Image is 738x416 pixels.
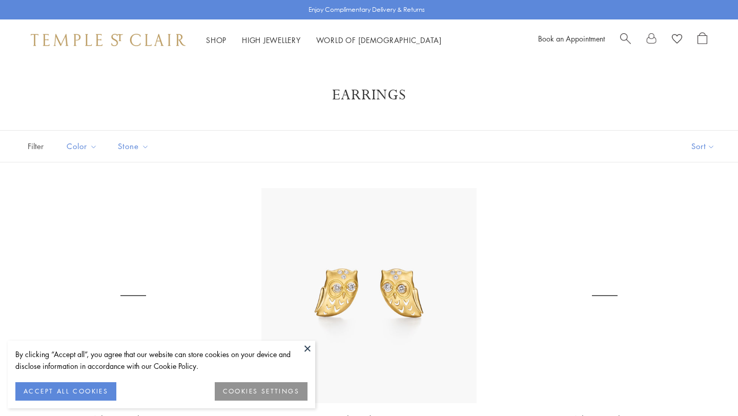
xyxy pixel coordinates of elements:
[26,188,241,403] a: 18K Athena Owl Post Earrings
[309,5,425,15] p: Enjoy Complimentary Delivery & Returns
[59,135,105,158] button: Color
[261,188,477,403] img: 18K Owlwood Post Earrings
[113,140,157,153] span: Stone
[668,131,738,162] button: Show sort by
[61,140,105,153] span: Color
[31,34,186,46] img: Temple St. Clair
[687,368,728,406] iframe: Gorgias live chat messenger
[497,188,712,403] a: E36186-OWLTG
[316,35,442,45] a: World of [DEMOGRAPHIC_DATA]World of [DEMOGRAPHIC_DATA]
[206,35,227,45] a: ShopShop
[15,382,116,401] button: ACCEPT ALL COOKIES
[672,32,682,48] a: View Wishlist
[15,348,307,372] div: By clicking “Accept all”, you agree that our website can store cookies on your device and disclos...
[41,86,697,105] h1: Earrings
[698,32,707,48] a: Open Shopping Bag
[215,382,307,401] button: COOKIES SETTINGS
[538,33,605,44] a: Book an Appointment
[620,32,631,48] a: Search
[206,34,442,47] nav: Main navigation
[242,35,301,45] a: High JewelleryHigh Jewellery
[110,135,157,158] button: Stone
